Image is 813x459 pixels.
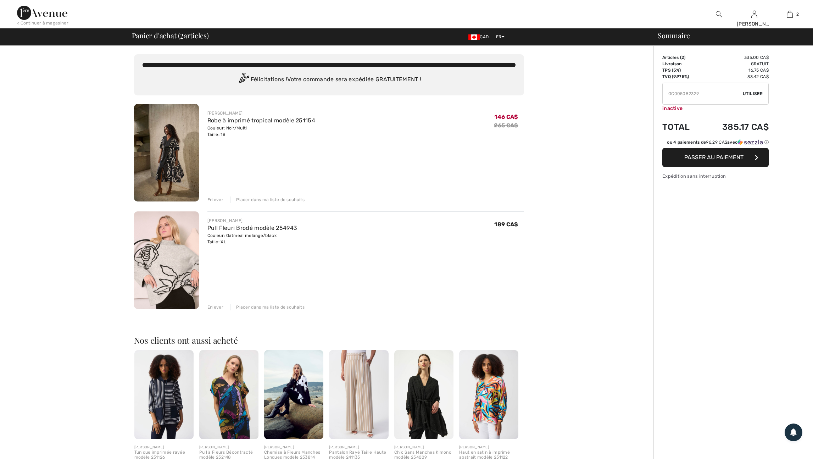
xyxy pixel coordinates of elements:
img: Sezzle [737,139,763,145]
div: [PERSON_NAME] [459,445,518,450]
td: Total [662,115,702,139]
div: Couleur: Noir/Multi Taille: 18 [207,125,315,138]
div: [PERSON_NAME] [329,445,388,450]
span: 96.29 CA$ [706,140,727,145]
a: Pull Fleuri Brodé modèle 254943 [207,225,297,231]
div: Enlever [207,197,223,203]
div: [PERSON_NAME] [199,445,258,450]
div: Félicitations ! Votre commande sera expédiée GRATUITEMENT ! [143,73,516,87]
span: 2 [180,30,184,39]
span: CAD [468,34,491,39]
div: [PERSON_NAME] [134,445,194,450]
div: Sommaire [649,32,809,39]
div: Couleur: Oatmeal melange/black Taille: XL [207,232,297,245]
img: 1ère Avenue [17,6,67,20]
td: 335.00 CA$ [702,54,769,61]
td: Livraison [662,61,702,67]
img: Robe à imprimé tropical modèle 251154 [134,104,199,201]
img: Congratulation2.svg [236,73,251,87]
div: inactive [662,105,769,112]
img: Canadian Dollar [468,34,480,40]
h2: Nos clients ont aussi acheté [134,336,524,344]
span: Panier d'achat ( articles) [132,32,209,39]
span: 2 [681,55,684,60]
span: Utiliser [743,90,763,97]
div: Placer dans ma liste de souhaits [230,197,305,203]
div: ou 4 paiements de avec [667,139,769,145]
span: 2 [796,11,799,17]
img: Haut en satin à imprimé abstrait modèle 251122 [459,350,518,439]
img: Pull Fleuri Brodé modèle 254943 [134,211,199,309]
img: Pull à Fleurs Décontracté modèle 252148 [199,350,258,439]
s: 265 CA$ [494,122,518,129]
span: Passer au paiement [684,154,744,161]
a: Se connecter [751,11,757,17]
img: Mes infos [751,10,757,18]
div: Enlever [207,304,223,310]
a: Robe à imprimé tropical modèle 251154 [207,117,315,124]
div: < Continuer à magasiner [17,20,68,26]
span: 189 CA$ [494,221,518,228]
div: Placer dans ma liste de souhaits [230,304,305,310]
span: 146 CA$ [494,114,518,120]
div: [PERSON_NAME] [207,110,315,116]
span: FR [496,34,505,39]
div: [PERSON_NAME] [394,445,453,450]
td: TVQ (9.975%) [662,73,702,80]
input: Code promo [663,83,743,104]
td: Gratuit [702,61,769,67]
td: 33.42 CA$ [702,73,769,80]
img: Chic Sans Manches Kimono modèle 254009 [394,350,453,439]
img: Tunique imprimée rayée modèle 251126 [134,350,194,439]
div: [PERSON_NAME] [207,217,297,224]
img: Chemise à Fleurs Manches Longues modèle 253814 [264,350,323,439]
div: ou 4 paiements de96.29 CA$avecSezzle Cliquez pour en savoir plus sur Sezzle [662,139,769,148]
div: Expédition sans interruption [662,173,769,179]
td: Articles ( ) [662,54,702,61]
img: Mon panier [787,10,793,18]
td: 16.75 CA$ [702,67,769,73]
button: Passer au paiement [662,148,769,167]
td: TPS (5%) [662,67,702,73]
div: [PERSON_NAME] [737,20,772,28]
div: [PERSON_NAME] [264,445,323,450]
a: 2 [772,10,807,18]
img: Pantalon Rayé Taille Haute modèle 241135 [329,350,388,439]
img: recherche [716,10,722,18]
td: 385.17 CA$ [702,115,769,139]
